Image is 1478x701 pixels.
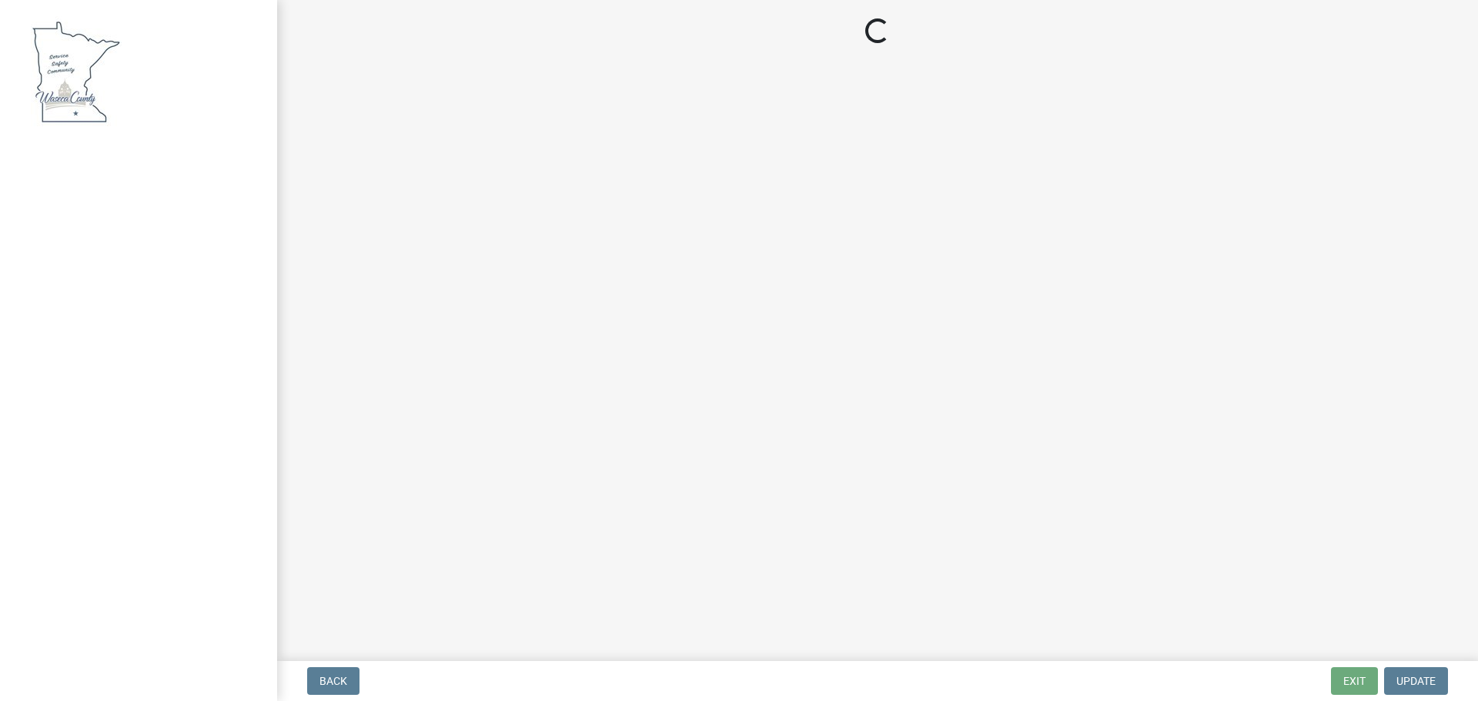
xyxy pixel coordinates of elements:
span: Update [1396,675,1436,687]
button: Exit [1331,667,1378,695]
span: Back [319,675,347,687]
img: Waseca County, Minnesota [31,16,122,126]
button: Back [307,667,359,695]
button: Update [1384,667,1448,695]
